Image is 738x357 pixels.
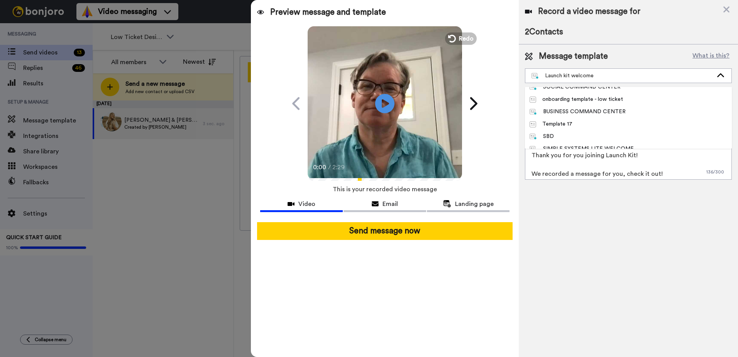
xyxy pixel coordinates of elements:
div: Template 17 [530,120,572,128]
div: SIMPLE SYSTEMS LITE WELCOME [530,145,634,153]
div: BUSINESS COMMAND CENTER [530,108,626,116]
div: SBD [530,133,554,140]
img: nextgen-template.svg [531,73,539,79]
img: nextgen-template.svg [530,146,537,152]
span: Video [298,199,315,209]
img: nextgen-template.svg [530,109,537,115]
span: 0:00 [313,163,327,172]
span: Message template [539,51,608,62]
div: Launch kit welcome [531,72,713,80]
img: nextgen-template.svg [530,134,537,140]
span: / [328,163,331,172]
button: Send message now [257,222,513,240]
div: onboarding template - low ticket [530,95,623,103]
img: Message-temps.svg [530,121,536,127]
span: 2:29 [332,163,346,172]
div: SOCIAL COMMAND CENTER [530,83,621,91]
span: Landing page [455,199,494,209]
span: This is your recorded video message [333,181,437,198]
img: nextgen-template.svg [530,84,537,90]
img: Message-temps.svg [530,97,536,103]
span: Email [383,199,398,209]
button: What is this? [690,51,732,62]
